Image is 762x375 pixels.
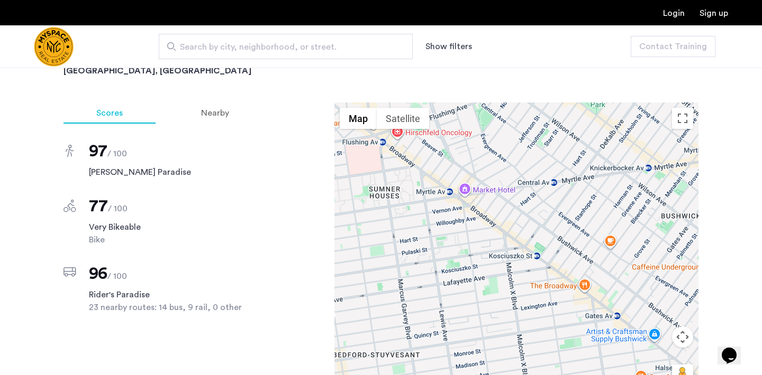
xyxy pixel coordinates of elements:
h3: [GEOGRAPHIC_DATA], [GEOGRAPHIC_DATA] [63,64,698,77]
span: 96 [89,265,107,282]
span: 23 nearby routes: 14 bus, 9 rail, 0 other [89,301,262,314]
span: / 100 [108,204,128,213]
iframe: chat widget [718,333,751,364]
a: Cazamio Logo [34,27,74,67]
img: score [63,267,76,277]
a: Login [663,9,685,17]
button: Toggle fullscreen view [672,108,693,129]
a: Registration [700,9,728,17]
span: / 100 [107,149,127,158]
span: [PERSON_NAME] Paradise [89,166,262,179]
span: 77 [89,198,108,214]
img: score [63,200,76,212]
span: Nearby [201,109,229,117]
img: score [66,145,74,157]
span: Contact Training [639,40,707,53]
span: / 100 [107,272,127,280]
button: Show satellite imagery [377,108,429,129]
button: Show or hide filters [425,40,472,53]
span: Search by city, neighborhood, or street. [180,41,383,53]
span: Very Bikeable [89,221,262,233]
img: logo [34,27,74,67]
input: Apartment Search [159,34,413,59]
span: 97 [89,143,107,160]
button: Map camera controls [672,326,693,348]
span: Bike [89,233,262,246]
span: Scores [96,109,123,117]
button: button [631,36,715,57]
span: Rider's Paradise [89,288,262,301]
button: Show street map [340,108,377,129]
